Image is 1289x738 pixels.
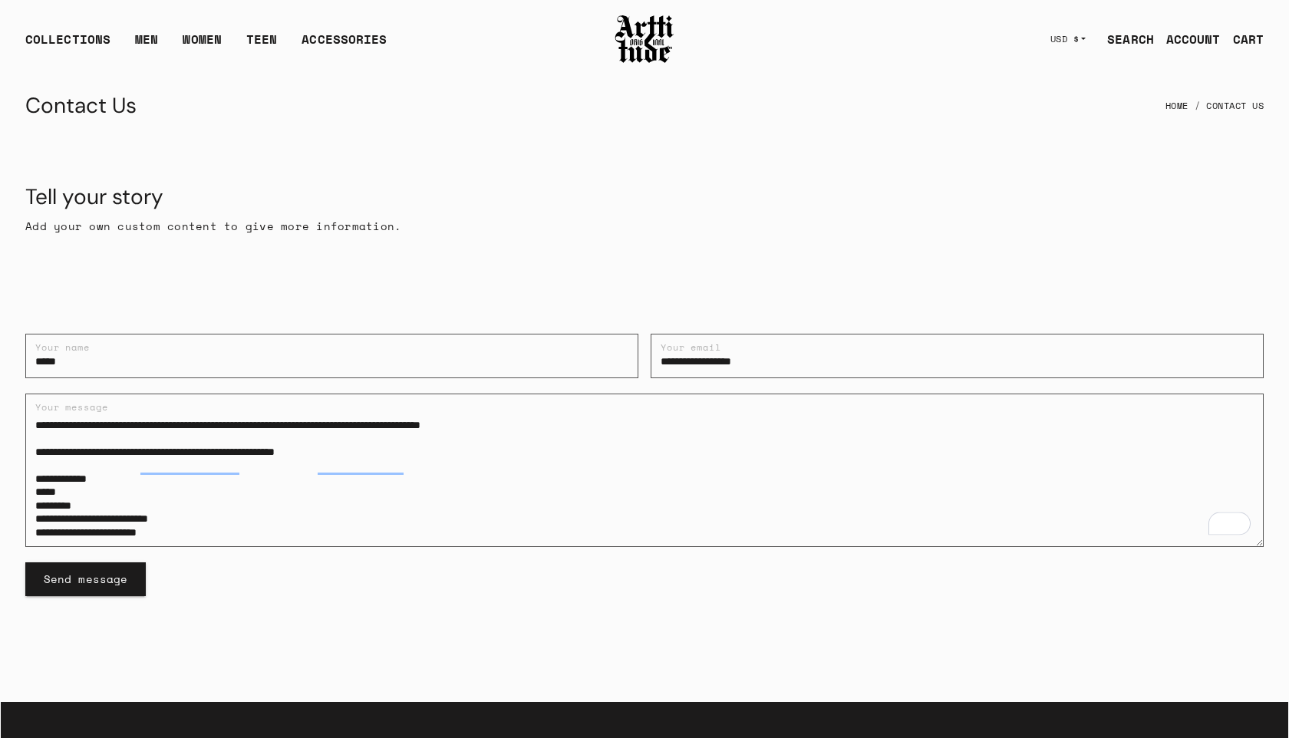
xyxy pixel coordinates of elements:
p: Add your own custom content to give more information. [25,217,1264,235]
div: COLLECTIONS [25,30,110,61]
a: WOMEN [183,30,222,61]
textarea: To enrich screen reader interactions, please activate Accessibility in Grammarly extension settings [25,394,1264,547]
input: Your email [651,334,1264,378]
a: ACCOUNT [1154,24,1221,54]
input: Your name [25,334,638,378]
a: SEARCH [1095,24,1154,54]
img: Arttitude [614,13,675,65]
div: CART [1233,30,1264,48]
a: MEN [135,30,158,61]
h1: Contact Us [25,87,137,124]
div: ACCESSORIES [302,30,387,61]
a: Open cart [1221,24,1264,54]
ul: Main navigation [13,30,399,61]
li: Contact Us [1188,89,1264,123]
button: USD $ [1041,22,1096,56]
a: TEEN [246,30,277,61]
button: Send message [25,562,146,596]
div: Tell your story [25,183,1264,211]
span: USD $ [1050,33,1080,45]
a: Home [1165,89,1188,123]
